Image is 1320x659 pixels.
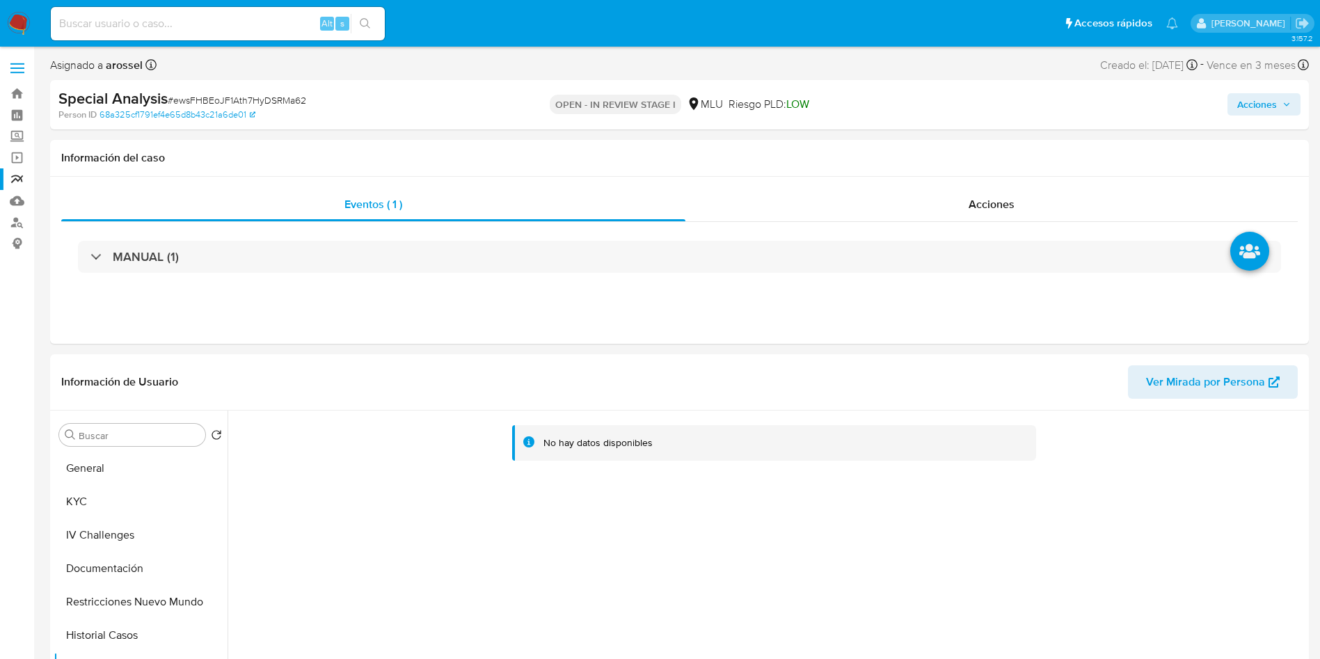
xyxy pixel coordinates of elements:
[687,97,723,112] div: MLU
[61,375,178,389] h1: Información de Usuario
[58,109,97,121] b: Person ID
[103,57,143,73] b: arossel
[54,485,228,518] button: KYC
[65,429,76,440] button: Buscar
[1295,16,1310,31] a: Salir
[321,17,333,30] span: Alt
[113,249,179,264] h3: MANUAL (1)
[211,429,222,445] button: Volver al orden por defecto
[550,95,681,114] p: OPEN - IN REVIEW STAGE I
[100,109,255,121] a: 68a325cf1791ef4e65d8b43c21a6de01
[61,151,1298,165] h1: Información del caso
[54,552,228,585] button: Documentación
[58,87,168,109] b: Special Analysis
[54,585,228,619] button: Restricciones Nuevo Mundo
[54,619,228,652] button: Historial Casos
[1227,93,1301,116] button: Acciones
[54,518,228,552] button: IV Challenges
[1211,17,1290,30] p: antonio.rossel@mercadolibre.com
[786,96,809,112] span: LOW
[340,17,344,30] span: s
[54,452,228,485] button: General
[1128,365,1298,399] button: Ver Mirada por Persona
[344,196,402,212] span: Eventos ( 1 )
[50,58,143,73] span: Asignado a
[351,14,379,33] button: search-icon
[1207,58,1296,73] span: Vence en 3 meses
[51,15,385,33] input: Buscar usuario o caso...
[969,196,1015,212] span: Acciones
[729,97,809,112] span: Riesgo PLD:
[1146,365,1265,399] span: Ver Mirada por Persona
[1100,56,1198,74] div: Creado el: [DATE]
[1166,17,1178,29] a: Notificaciones
[1200,56,1204,74] span: -
[168,93,306,107] span: # ewsFHBEoJF1Ath7HyDSRMa62
[1074,16,1152,31] span: Accesos rápidos
[79,429,200,442] input: Buscar
[1237,93,1277,116] span: Acciones
[543,436,653,450] div: No hay datos disponibles
[78,241,1281,273] div: MANUAL (1)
